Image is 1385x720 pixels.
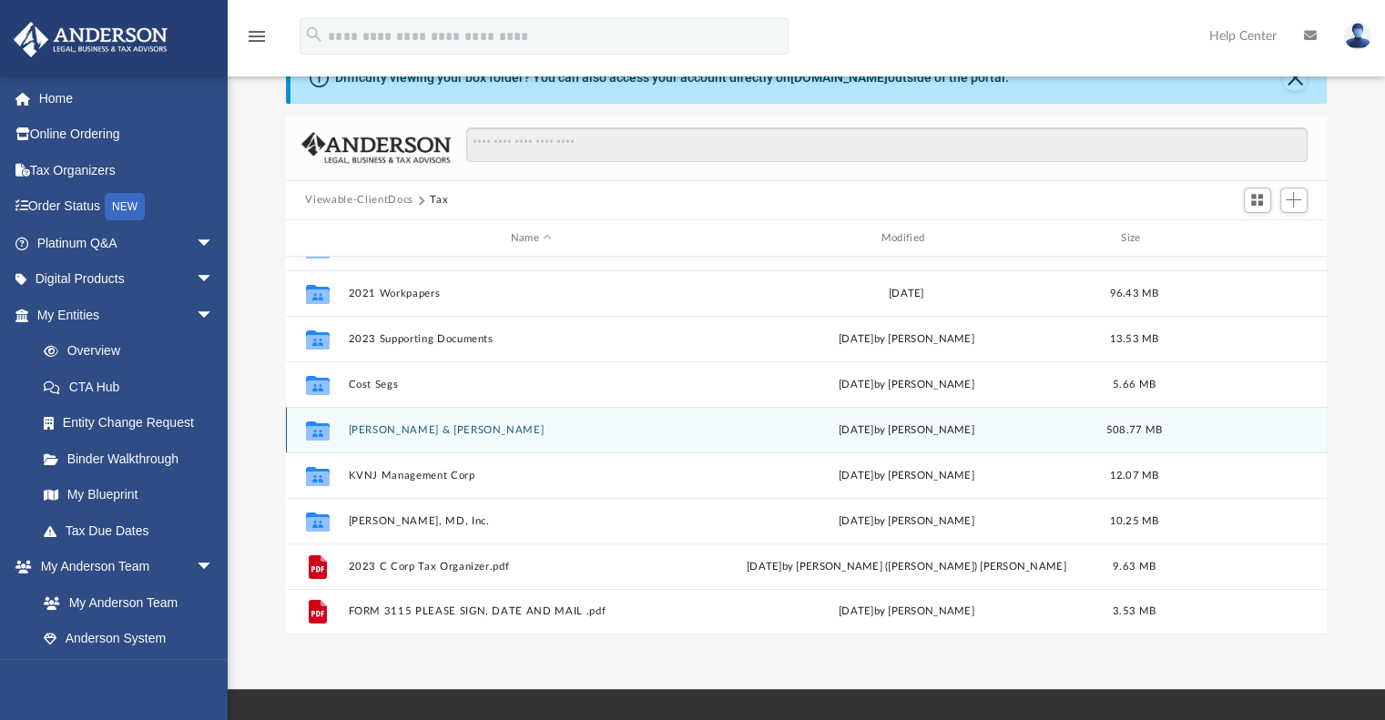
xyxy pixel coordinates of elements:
[293,230,339,247] div: id
[196,297,232,334] span: arrow_drop_down
[13,152,241,188] a: Tax Organizers
[13,261,241,298] a: Digital Productsarrow_drop_down
[13,549,232,585] a: My Anderson Teamarrow_drop_down
[13,297,241,333] a: My Entitiesarrow_drop_down
[25,656,232,693] a: Client Referrals
[348,515,715,527] button: [PERSON_NAME], MD, Inc.
[722,230,1089,247] div: Modified
[1109,471,1158,481] span: 12.07 MB
[105,193,145,220] div: NEW
[347,230,714,247] div: Name
[25,405,241,441] a: Entity Change Request
[25,333,241,370] a: Overview
[305,192,412,208] button: Viewable-ClientDocs
[8,22,173,57] img: Anderson Advisors Platinum Portal
[466,127,1307,162] input: Search files and folders
[839,471,874,481] span: [DATE]
[1109,334,1158,344] span: 13.53 MB
[723,468,1090,484] div: by [PERSON_NAME]
[839,334,874,344] span: [DATE]
[13,80,241,117] a: Home
[1109,516,1158,526] span: 10.25 MB
[304,25,324,45] i: search
[348,470,715,482] button: KVNJ Management Corp
[1109,289,1158,299] span: 96.43 MB
[1105,425,1161,435] span: 508.77 MB
[1244,188,1271,213] button: Switch to Grid View
[196,225,232,262] span: arrow_drop_down
[246,35,268,47] a: menu
[723,513,1090,530] div: by [PERSON_NAME]
[430,192,448,208] button: Tax
[25,584,223,621] a: My Anderson Team
[723,559,1090,575] div: [DATE] by [PERSON_NAME] ([PERSON_NAME]) [PERSON_NAME]
[348,379,715,390] button: Cost Segs
[13,117,241,153] a: Online Ordering
[348,606,715,618] button: FORM 3115 PLEASE SIGN, DATE AND MAIL .pdf
[790,70,888,85] a: [DOMAIN_NAME]
[1113,380,1156,390] span: 5.66 MB
[723,422,1090,439] div: by [PERSON_NAME]
[1280,188,1308,213] button: Add
[839,425,874,435] span: [DATE]
[25,512,241,549] a: Tax Due Dates
[25,441,241,477] a: Binder Walkthrough
[348,288,715,299] button: 2021 Workpapers
[1113,607,1156,617] span: 3.53 MB
[348,333,715,345] button: 2023 Supporting Documents
[25,621,232,657] a: Anderson System
[723,377,1090,393] div: [DATE] by [PERSON_NAME]
[25,477,232,513] a: My Blueprint
[196,549,232,586] span: arrow_drop_down
[723,604,1090,621] div: [DATE] by [PERSON_NAME]
[1344,23,1371,49] img: User Pic
[348,424,715,436] button: [PERSON_NAME] & [PERSON_NAME]
[839,516,874,526] span: [DATE]
[13,188,241,226] a: Order StatusNEW
[1097,230,1170,247] div: Size
[1113,562,1156,572] span: 9.63 MB
[723,331,1090,348] div: by [PERSON_NAME]
[196,261,232,299] span: arrow_drop_down
[348,561,715,573] button: 2023 C Corp Tax Organizer.pdf
[335,68,1009,87] div: Difficulty viewing your box folder? You can also access your account directly on outside of the p...
[286,257,1328,634] div: grid
[1178,230,1306,247] div: id
[723,286,1090,302] div: [DATE]
[13,225,241,261] a: Platinum Q&Aarrow_drop_down
[246,25,268,47] i: menu
[1282,66,1308,91] button: Close
[25,369,241,405] a: CTA Hub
